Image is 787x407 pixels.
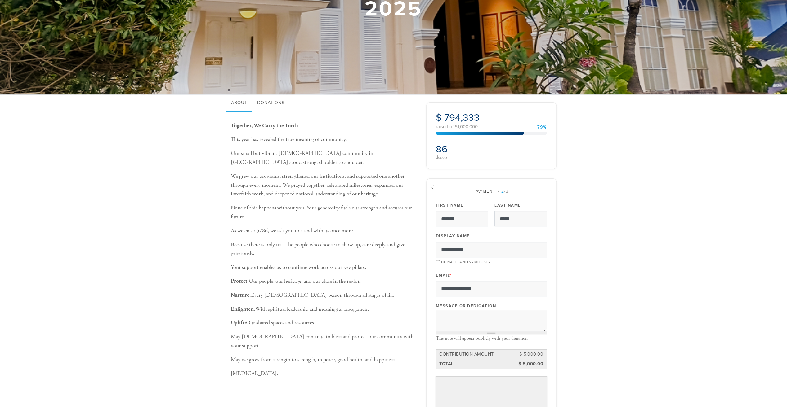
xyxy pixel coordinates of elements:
p: May we grow from strength to strength, in peace, good health, and happiness. [231,355,417,364]
h2: 86 [436,143,490,155]
b: Nurture: [231,291,251,299]
b: Uplift: [231,319,246,326]
p: With spiritual leadership and meaningful engagement [231,305,417,314]
p: Our shared spaces and resources [231,318,417,327]
p: Because there is only us—the people who choose to show up, care deeply, and give generously. [231,240,417,258]
p: Every [DEMOGRAPHIC_DATA] person through all stages of life [231,291,417,300]
span: /2 [498,189,508,194]
p: As we enter 5786, we ask you to stand with us once more. [231,226,417,235]
div: 79% [537,125,547,129]
td: $ 5,000.00 [516,360,544,368]
td: Total [438,360,516,368]
p: Our people, our heritage, and our place in the region [231,277,417,286]
b: Enlighten: [231,305,255,313]
label: Last Name [494,203,521,208]
td: $ 5,000.00 [516,350,544,359]
p: We grew our programs, strengthened our institutions, and supported one another through every mome... [231,172,417,199]
label: Donate Anonymously [441,260,491,264]
p: Our small but vibrant [DEMOGRAPHIC_DATA] community in [GEOGRAPHIC_DATA] stood strong, shoulder to... [231,149,417,167]
div: Payment [436,188,547,195]
span: 2 [501,189,504,194]
div: raised of $1,000,000 [436,125,547,129]
td: Contribution Amount [438,350,516,359]
b: Protect: [231,278,249,285]
p: [MEDICAL_DATA]. [231,369,417,378]
p: Your support enables us to continue work across our key pillars: [231,263,417,272]
label: Display Name [436,233,470,239]
div: donors [436,155,490,160]
p: May [DEMOGRAPHIC_DATA] continue to bless and protect our community with your support. [231,332,417,350]
label: First Name [436,203,464,208]
div: This note will appear publicly with your donation [436,336,547,341]
p: None of this happens without you. Your generosity fuels our strength and secures our future. [231,203,417,221]
a: About [226,94,252,112]
span: This field is required. [449,273,452,278]
p: This year has revealed the true meaning of community. [231,135,417,144]
b: Together, We Carry the Torch [231,122,298,129]
label: Email [436,273,452,278]
label: Message or dedication [436,303,496,309]
span: $ [436,112,442,124]
a: Donations [252,94,289,112]
span: 794,333 [444,112,480,124]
